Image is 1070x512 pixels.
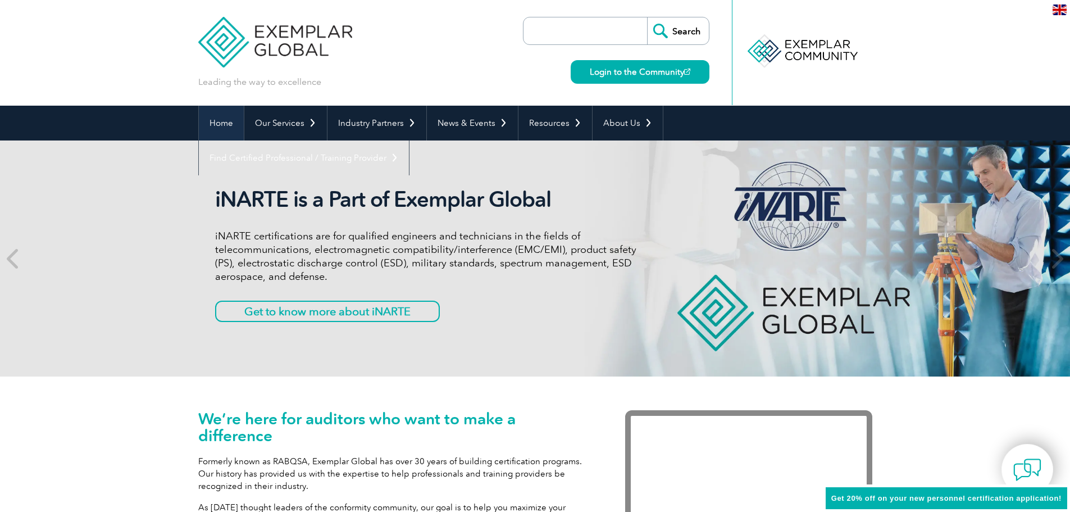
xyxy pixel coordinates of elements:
[199,141,409,175] a: Find Certified Professional / Training Provider
[215,229,636,283] p: iNARTE certifications are for qualified engineers and technicians in the fields of telecommunicat...
[198,455,591,492] p: Formerly known as RABQSA, Exemplar Global has over 30 years of building certification programs. O...
[327,106,426,141] a: Industry Partners
[518,106,592,141] a: Resources
[831,494,1062,502] span: Get 20% off on your new personnel certification application!
[593,106,663,141] a: About Us
[427,106,518,141] a: News & Events
[215,301,440,322] a: Get to know more about iNARTE
[1053,4,1067,15] img: en
[244,106,327,141] a: Our Services
[684,69,690,75] img: open_square.png
[215,187,636,212] h2: iNARTE is a Part of Exemplar Global
[198,76,321,88] p: Leading the way to excellence
[647,17,709,44] input: Search
[571,60,709,84] a: Login to the Community
[198,410,591,444] h1: We’re here for auditors who want to make a difference
[1013,456,1041,484] img: contact-chat.png
[199,106,244,141] a: Home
